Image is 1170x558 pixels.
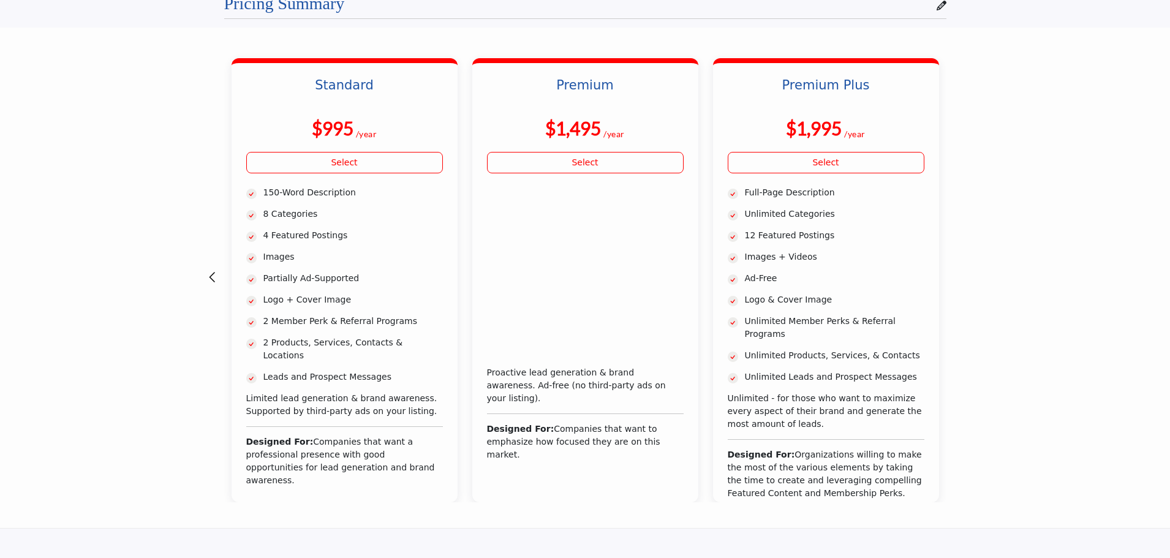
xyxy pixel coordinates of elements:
[263,208,443,221] p: 8 Categories
[263,315,443,328] p: 2 Member Perk & Referral Programs
[745,229,924,242] p: 12 Featured Postings
[246,78,443,108] h3: Standard
[487,424,554,434] b: Designed For:
[603,129,625,139] sub: /year
[487,152,684,173] a: Select
[263,229,443,242] p: 4 Featured Postings
[487,423,684,461] div: Companies that want to emphasize how focused they are on this market.
[263,272,443,285] p: Partially Ad-Supported
[728,152,924,173] a: Select
[263,186,443,199] p: 150-Word Description
[263,251,443,263] p: Images
[786,117,842,139] b: $1,995
[487,78,684,108] h3: Premium
[356,129,377,139] sub: /year
[200,265,224,289] button: Previous slide
[246,152,443,173] a: Select
[844,129,866,139] sub: /year
[487,366,684,405] p: Proactive lead generation & brand awareness. Ad-free (no third-party ads on your listing).
[263,371,443,383] p: Leads and Prospect Messages
[263,336,443,362] p: 2 Products, Services, Contacts & Locations
[745,251,924,263] p: Images + Videos
[545,117,601,139] b: $1,495
[246,437,314,447] b: Designed For:
[745,349,924,362] p: Unlimited Products, Services, & Contacts
[745,186,924,199] p: Full-Page Description
[745,371,924,383] p: Unlimited Leads and Prospect Messages
[246,392,443,418] p: Limited lead generation & brand awareness. Supported by third-party ads on your listing.
[728,450,795,459] b: Designed For:
[745,272,924,285] p: Ad-Free
[263,293,443,306] p: Logo + Cover Image
[728,392,924,431] p: Unlimited - for those who want to maximize every aspect of their brand and generate the most amou...
[946,265,971,289] button: Next slide
[745,315,924,341] p: Unlimited Member Perks & Referral Programs
[246,435,443,487] div: Companies that want a professional presence with good opportunities for lead generation and brand...
[728,448,924,500] div: Organizations willing to make the most of the various elements by taking the time to create and l...
[728,78,924,108] h3: Premium Plus
[745,208,924,221] p: Unlimited Categories
[209,272,215,282] img: Previous
[312,117,353,139] b: $995
[745,293,924,306] p: Logo & Cover Image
